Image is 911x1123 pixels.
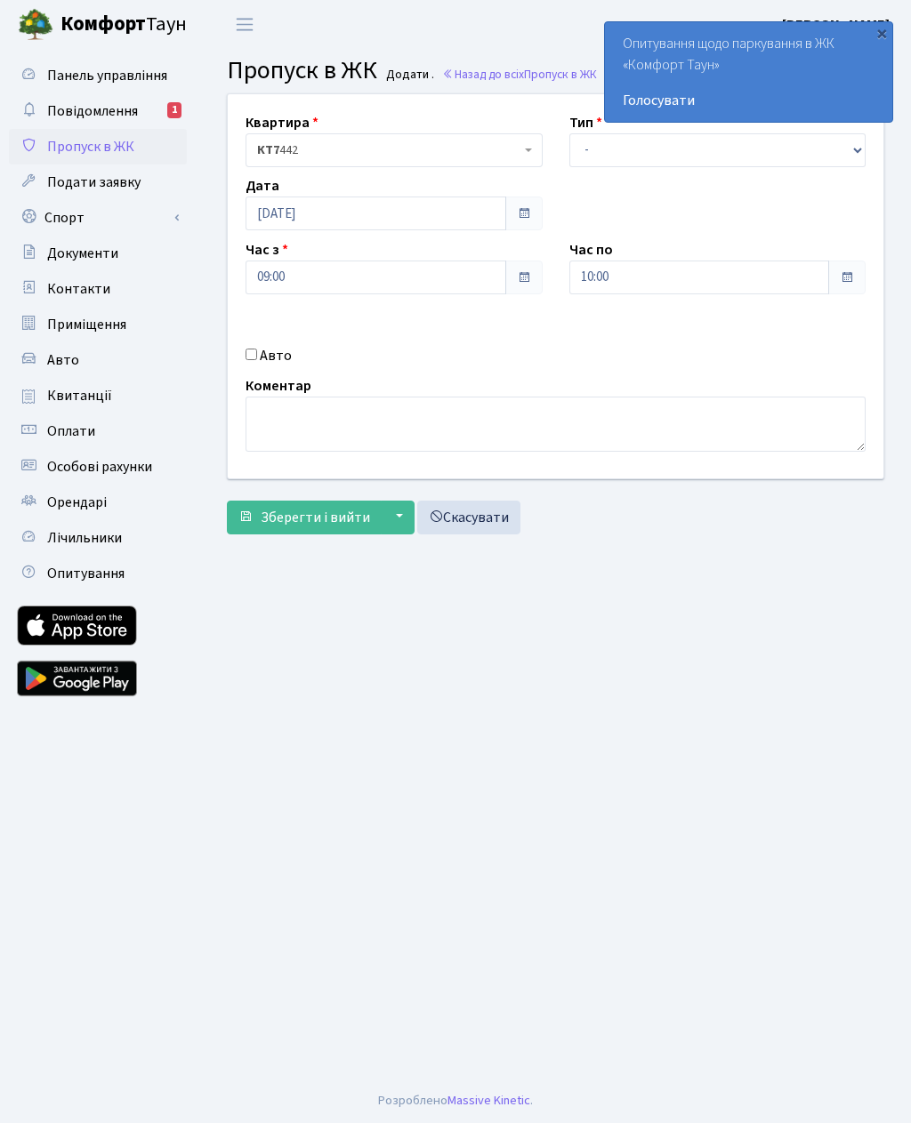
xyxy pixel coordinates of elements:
span: Подати заявку [47,172,141,192]
span: <b>КТ7</b>&nbsp;&nbsp;&nbsp;442 [246,133,543,167]
a: Панель управління [9,58,187,93]
a: Massive Kinetic [447,1091,530,1110]
div: × [873,24,891,42]
label: Тип [569,112,602,133]
label: Час по [569,239,613,261]
a: Квитанції [9,378,187,413]
label: Коментар [246,375,311,397]
label: Авто [260,345,292,366]
a: Повідомлення1 [9,93,187,129]
span: Приміщення [47,315,126,334]
span: Пропуск в ЖК [227,52,377,88]
span: Пропуск в ЖК [47,137,134,156]
span: Квитанції [47,386,112,405]
button: Переключити навігацію [222,10,267,39]
small: Додати . [383,68,434,83]
span: Контакти [47,279,110,299]
label: Час з [246,239,288,261]
a: Пропуск в ЖК [9,129,187,164]
div: 1 [167,102,181,118]
label: Дата [246,175,279,197]
span: Повідомлення [47,101,138,121]
a: Голосувати [623,90,875,111]
span: Опитування [47,564,125,583]
a: [PERSON_NAME] [782,14,890,36]
label: Квартира [246,112,318,133]
span: Оплати [47,421,95,441]
span: Лічильники [47,528,122,548]
div: Розроблено . [378,1091,533,1111]
a: Контакти [9,271,187,307]
span: Особові рахунки [47,457,152,477]
a: Опитування [9,556,187,591]
a: Особові рахунки [9,449,187,485]
button: Зберегти і вийти [227,501,382,534]
a: Лічильники [9,520,187,556]
b: Комфорт [60,10,146,38]
a: Спорт [9,200,187,236]
span: Зберегти і вийти [261,508,370,527]
img: logo.png [18,7,53,43]
span: Пропуск в ЖК [524,66,597,83]
a: Оплати [9,413,187,449]
b: КТ7 [257,141,279,159]
a: Приміщення [9,307,187,342]
span: Панель управління [47,66,167,85]
span: Орендарі [47,493,107,512]
span: Таун [60,10,187,40]
a: Подати заявку [9,164,187,200]
a: Орендарі [9,485,187,520]
div: Опитування щодо паркування в ЖК «Комфорт Таун» [605,22,892,122]
span: <b>КТ7</b>&nbsp;&nbsp;&nbsp;442 [257,141,520,159]
b: [PERSON_NAME] [782,15,890,35]
a: Авто [9,342,187,378]
span: Авто [47,350,79,370]
a: Документи [9,236,187,271]
a: Скасувати [417,501,520,534]
a: Назад до всіхПропуск в ЖК [442,66,597,83]
span: Документи [47,244,118,263]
